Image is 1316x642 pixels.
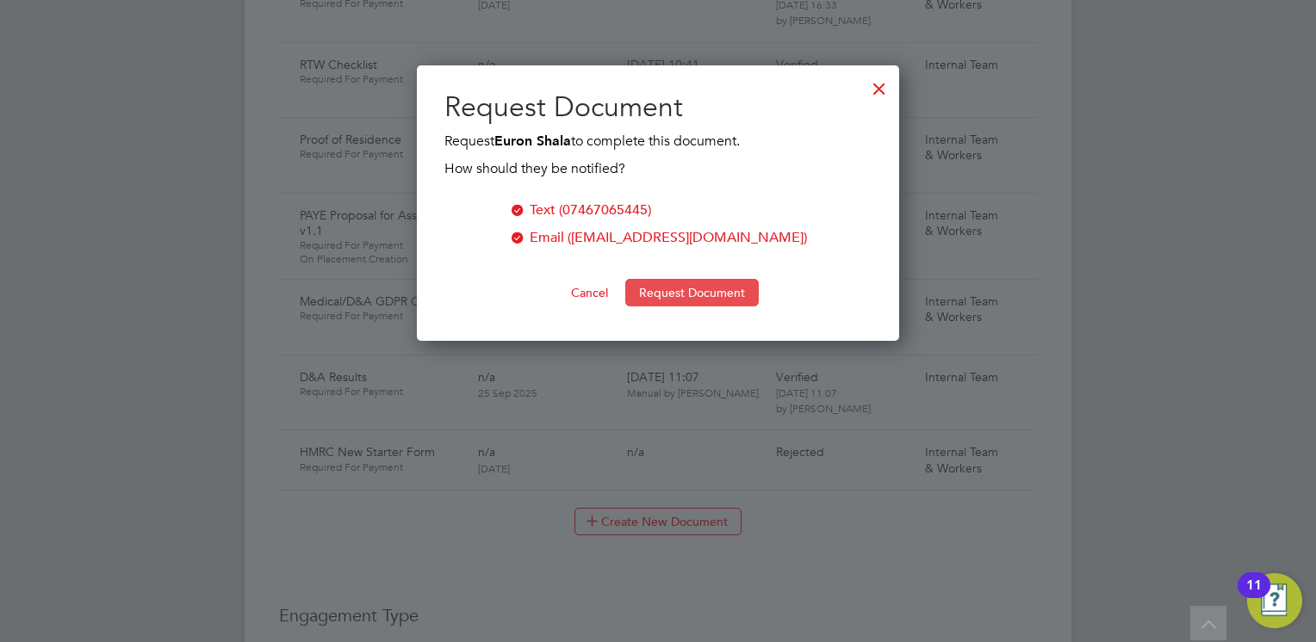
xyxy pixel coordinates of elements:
[444,131,872,179] div: Request to complete this document.
[625,279,759,306] button: Request Document
[494,133,571,149] b: Euron Shala
[1247,573,1302,628] button: Open Resource Center, 11 new notifications
[444,90,872,126] h2: Request Document
[444,151,872,179] div: How should they be notified?
[1246,585,1262,608] div: 11
[530,227,807,248] div: Email ([EMAIL_ADDRESS][DOMAIN_NAME])
[530,200,651,220] div: Text (07467065445)
[557,279,622,306] button: Cancel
